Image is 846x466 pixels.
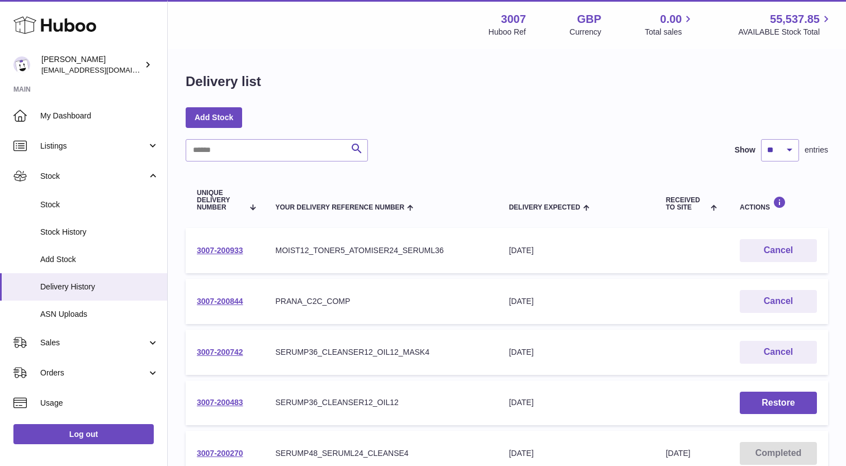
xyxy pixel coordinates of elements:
span: Stock [40,199,159,210]
div: SERUMP36_CLEANSER12_OIL12_MASK4 [276,347,487,358]
div: [DATE] [509,296,643,307]
span: Total sales [645,27,694,37]
a: 0.00 Total sales [645,12,694,37]
div: SERUMP48_SERUML24_CLEANSE4 [276,448,487,459]
span: ASN Uploads [40,309,159,320]
strong: GBP [577,12,601,27]
span: Sales [40,337,147,348]
span: 0.00 [660,12,682,27]
span: Delivery History [40,282,159,292]
h1: Delivery list [186,73,261,91]
div: SERUMP36_CLEANSER12_OIL12 [276,397,487,408]
a: 3007-200933 [197,246,243,255]
div: Currency [570,27,602,37]
span: Stock History [40,227,159,237]
strong: 3007 [501,12,526,27]
label: Show [735,145,755,155]
a: 3007-200483 [197,398,243,407]
span: Add Stock [40,254,159,265]
span: Listings [40,141,147,151]
a: 3007-200844 [197,297,243,306]
button: Cancel [740,239,817,262]
div: [DATE] [509,397,643,408]
span: Orders [40,368,147,378]
a: Add Stock [186,107,242,127]
span: 55,537.85 [770,12,820,27]
a: 3007-200270 [197,449,243,458]
span: Delivery Expected [509,204,580,211]
button: Cancel [740,290,817,313]
span: Your Delivery Reference Number [276,204,405,211]
span: My Dashboard [40,111,159,121]
div: [DATE] [509,448,643,459]
span: entries [805,145,828,155]
div: Actions [740,196,817,211]
button: Cancel [740,341,817,364]
div: MOIST12_TONER5_ATOMISER24_SERUML36 [276,245,487,256]
div: PRANA_C2C_COMP [276,296,487,307]
a: Log out [13,424,154,444]
a: 55,537.85 AVAILABLE Stock Total [738,12,833,37]
span: [EMAIL_ADDRESS][DOMAIN_NAME] [41,65,164,74]
div: Huboo Ref [489,27,526,37]
span: Stock [40,171,147,182]
a: 3007-200742 [197,348,243,356]
span: Unique Delivery Number [197,189,243,212]
div: [DATE] [509,245,643,256]
button: Restore [740,392,817,415]
div: [PERSON_NAME] [41,54,142,75]
span: [DATE] [666,449,691,458]
span: Usage [40,398,159,408]
span: AVAILABLE Stock Total [738,27,833,37]
div: [DATE] [509,347,643,358]
img: bevmay@maysama.com [13,56,30,73]
span: Received to Site [666,197,708,211]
